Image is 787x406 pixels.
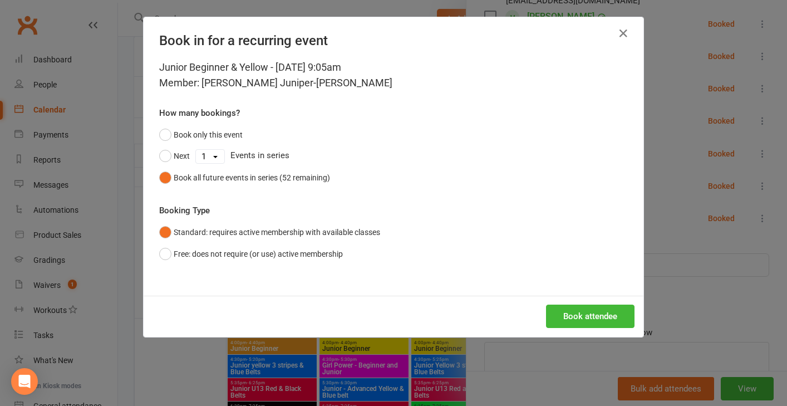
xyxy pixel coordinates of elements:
button: Next [159,145,190,167]
button: Close [614,25,632,42]
div: Events in series [159,145,628,167]
div: Open Intercom Messenger [11,368,38,395]
div: Book all future events in series (52 remaining) [174,172,330,184]
button: Book all future events in series (52 remaining) [159,167,330,188]
button: Free: does not require (or use) active membership [159,243,343,265]
div: Junior Beginner & Yellow - [DATE] 9:05am Member: [PERSON_NAME] Juniper-[PERSON_NAME] [159,60,628,91]
button: Book attendee [546,305,634,328]
button: Book only this event [159,124,243,145]
label: How many bookings? [159,106,240,120]
button: Standard: requires active membership with available classes [159,222,380,243]
label: Booking Type [159,204,210,217]
h4: Book in for a recurring event [159,33,628,48]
